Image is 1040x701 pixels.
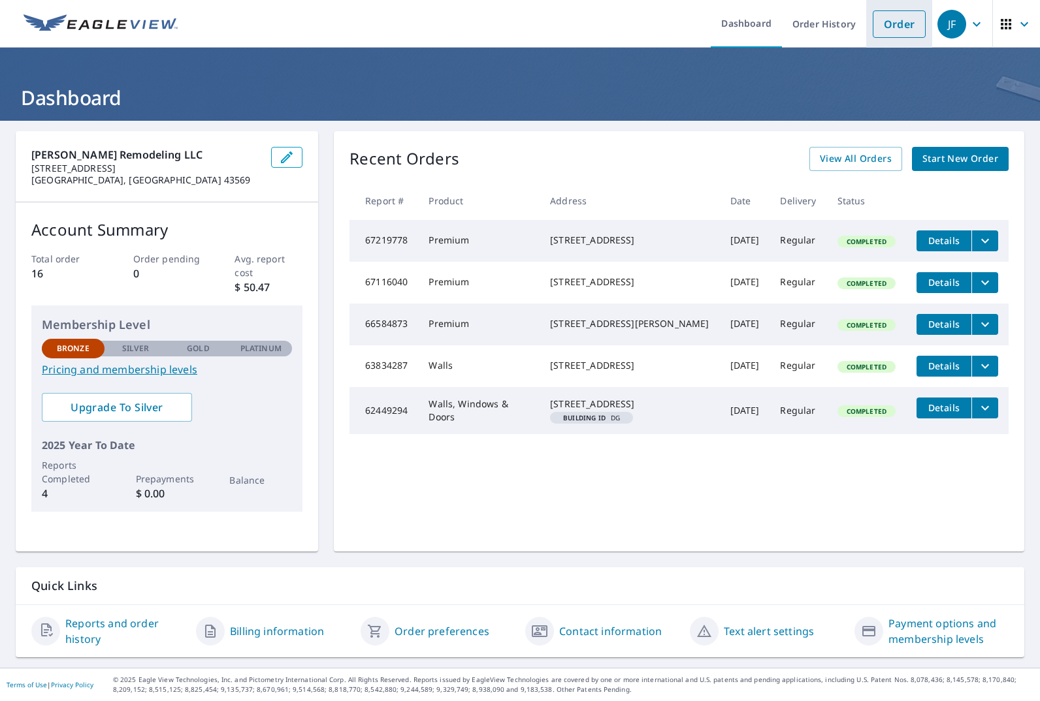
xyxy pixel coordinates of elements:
[235,279,302,295] p: $ 50.47
[917,356,971,377] button: detailsBtn-63834287
[559,623,662,639] a: Contact information
[349,220,418,262] td: 67219778
[720,304,770,345] td: [DATE]
[418,181,540,220] th: Product
[113,675,1033,694] p: © 2025 Eagle View Technologies, Inc. and Pictometry International Corp. All Rights Reserved. Repo...
[888,615,1009,647] a: Payment options and membership levels
[24,14,178,34] img: EV Logo
[235,252,302,279] p: Avg. report cost
[418,387,540,434] td: Walls, Windows & Doors
[31,266,99,281] p: 16
[418,345,540,387] td: Walls
[924,401,964,414] span: Details
[31,147,261,163] p: [PERSON_NAME] Remodeling LLC
[937,10,966,39] div: JF
[349,181,418,220] th: Report #
[349,262,418,304] td: 67116040
[550,397,709,411] div: [STREET_ADDRESS]
[770,262,826,304] td: Regular
[65,615,186,647] a: Reports and order history
[720,387,770,434] td: [DATE]
[550,275,709,288] div: [STREET_ADDRESS]
[229,473,292,487] p: Balance
[924,276,964,288] span: Details
[924,234,964,247] span: Details
[42,362,292,377] a: Pricing and membership levels
[136,486,199,501] p: $ 0.00
[912,147,1009,171] a: Start New Order
[917,272,971,293] button: detailsBtn-67116040
[133,252,201,266] p: Order pending
[827,181,906,220] th: Status
[770,345,826,387] td: Regular
[187,343,209,354] p: Gold
[971,272,998,293] button: filesDropdownBtn-67116040
[550,359,709,372] div: [STREET_ADDRESS]
[917,397,971,418] button: detailsBtn-62449294
[839,237,894,246] span: Completed
[42,393,192,422] a: Upgrade To Silver
[418,304,540,345] td: Premium
[770,387,826,434] td: Regular
[7,681,93,689] p: |
[7,680,47,689] a: Terms of Use
[917,230,971,251] button: detailsBtn-67219778
[924,360,964,372] span: Details
[971,356,998,377] button: filesDropdownBtn-63834287
[770,181,826,220] th: Delivery
[924,318,964,330] span: Details
[917,314,971,335] button: detailsBtn-66584873
[51,680,93,689] a: Privacy Policy
[349,345,418,387] td: 63834287
[770,220,826,262] td: Regular
[16,84,1024,111] h1: Dashboard
[418,262,540,304] td: Premium
[839,407,894,416] span: Completed
[820,151,892,167] span: View All Orders
[555,414,628,421] span: DG
[873,10,926,38] a: Order
[540,181,719,220] th: Address
[42,437,292,453] p: 2025 Year To Date
[31,578,1009,594] p: Quick Links
[971,314,998,335] button: filesDropdownBtn-66584873
[31,174,261,186] p: [GEOGRAPHIC_DATA], [GEOGRAPHIC_DATA] 43569
[720,181,770,220] th: Date
[550,234,709,247] div: [STREET_ADDRESS]
[418,220,540,262] td: Premium
[922,151,998,167] span: Start New Order
[42,458,105,486] p: Reports Completed
[563,414,606,421] em: Building ID
[809,147,902,171] a: View All Orders
[971,397,998,418] button: filesDropdownBtn-62449294
[230,623,324,639] a: Billing information
[839,279,894,288] span: Completed
[122,343,150,354] p: Silver
[136,472,199,486] p: Prepayments
[31,163,261,174] p: [STREET_ADDRESS]
[240,343,282,354] p: Platinum
[31,218,302,241] p: Account Summary
[720,220,770,262] td: [DATE]
[724,623,814,639] a: Text alert settings
[720,262,770,304] td: [DATE]
[42,316,292,334] p: Membership Level
[349,387,418,434] td: 62449294
[52,400,182,414] span: Upgrade To Silver
[550,317,709,330] div: [STREET_ADDRESS][PERSON_NAME]
[57,343,89,354] p: Bronze
[839,320,894,330] span: Completed
[971,230,998,251] button: filesDropdownBtn-67219778
[133,266,201,281] p: 0
[395,623,489,639] a: Order preferences
[770,304,826,345] td: Regular
[31,252,99,266] p: Total order
[720,345,770,387] td: [DATE]
[839,362,894,371] span: Completed
[42,486,105,501] p: 4
[349,147,459,171] p: Recent Orders
[349,304,418,345] td: 66584873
